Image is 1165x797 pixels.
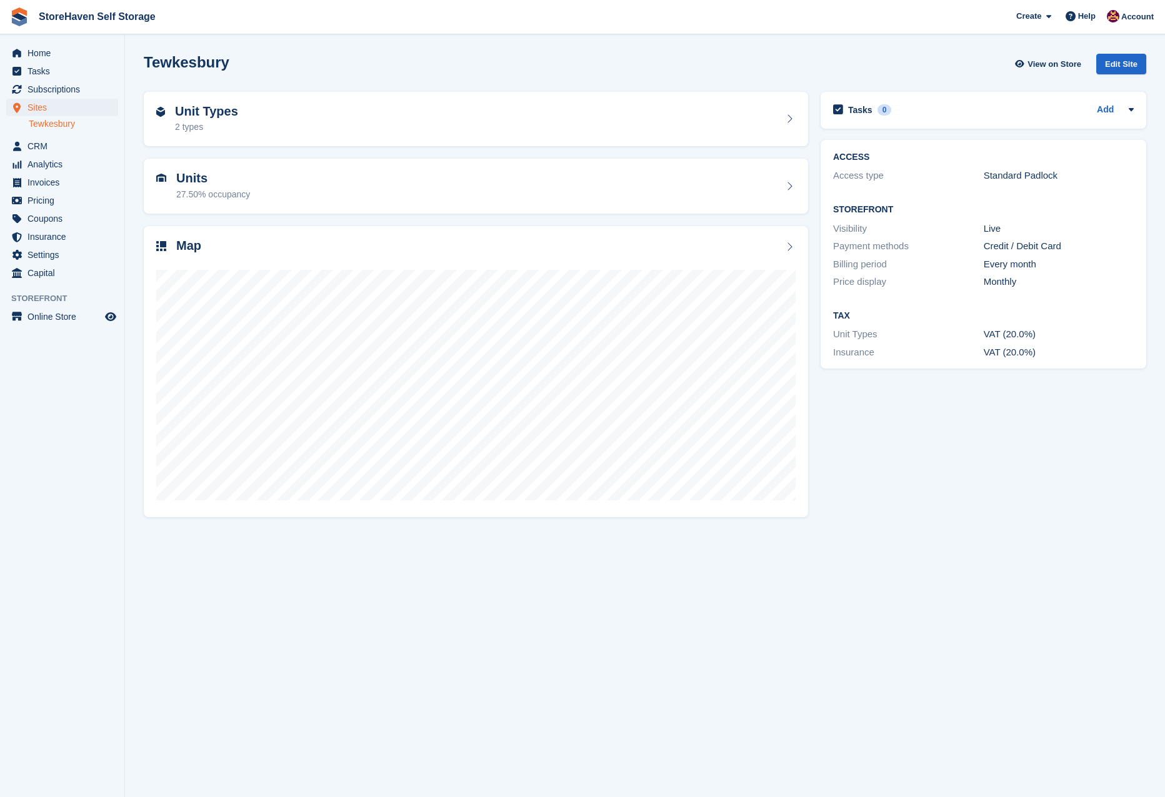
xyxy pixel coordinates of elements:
div: Access type [833,169,984,183]
span: Pricing [27,192,102,209]
span: Coupons [27,210,102,227]
span: Settings [27,246,102,264]
div: Payment methods [833,239,984,254]
span: Create [1016,10,1041,22]
div: Standard Padlock [984,169,1134,183]
div: Insurance [833,345,984,360]
span: Online Store [27,308,102,325]
a: View on Store [1013,54,1086,74]
a: Unit Types 2 types [144,92,808,147]
span: View on Store [1027,58,1081,71]
span: CRM [27,137,102,155]
a: menu [6,210,118,227]
span: Insurance [27,228,102,245]
div: Credit / Debit Card [984,239,1134,254]
span: Help [1078,10,1096,22]
h2: Tewkesbury [144,54,229,71]
h2: Units [176,171,250,186]
span: Tasks [27,62,102,80]
div: 0 [877,104,892,116]
a: Add [1097,103,1114,117]
a: menu [6,246,118,264]
a: menu [6,264,118,282]
img: unit-type-icn-2b2737a686de81e16bb02015468b77c625bbabd49415b5ef34ead5e3b44a266d.svg [156,107,165,117]
span: Sites [27,99,102,116]
span: Home [27,44,102,62]
a: Units 27.50% occupancy [144,159,808,214]
a: menu [6,44,118,62]
div: Live [984,222,1134,236]
h2: Map [176,239,201,253]
a: menu [6,81,118,98]
h2: Tax [833,311,1134,321]
a: menu [6,156,118,173]
a: StoreHaven Self Storage [34,6,161,27]
a: menu [6,137,118,155]
span: Analytics [27,156,102,173]
img: unit-icn-7be61d7bf1b0ce9d3e12c5938cc71ed9869f7b940bace4675aadf7bd6d80202e.svg [156,174,166,182]
div: 2 types [175,121,238,134]
h2: Unit Types [175,104,238,119]
span: Capital [27,264,102,282]
span: Storefront [11,292,124,305]
a: menu [6,174,118,191]
div: Price display [833,275,984,289]
span: Account [1121,11,1154,23]
div: Monthly [984,275,1134,289]
a: menu [6,308,118,325]
div: VAT (20.0%) [984,345,1134,360]
a: menu [6,192,118,209]
a: Map [144,226,808,518]
img: Daniel Brooks [1107,10,1119,22]
span: Subscriptions [27,81,102,98]
img: map-icn-33ee37083ee616e46c38cad1a60f524a97daa1e2b2c8c0bc3eb3415660979fc1.svg [156,241,166,251]
div: Edit Site [1096,54,1146,74]
span: Invoices [27,174,102,191]
div: VAT (20.0%) [984,327,1134,342]
a: menu [6,62,118,80]
h2: Tasks [848,104,872,116]
a: Tewkesbury [29,118,118,130]
a: Edit Site [1096,54,1146,79]
a: Preview store [103,309,118,324]
h2: Storefront [833,205,1134,215]
img: stora-icon-8386f47178a22dfd0bd8f6a31ec36ba5ce8667c1dd55bd0f319d3a0aa187defe.svg [10,7,29,26]
a: menu [6,228,118,245]
a: menu [6,99,118,116]
h2: ACCESS [833,152,1134,162]
div: Unit Types [833,327,984,342]
div: 27.50% occupancy [176,188,250,201]
div: Every month [984,257,1134,272]
div: Visibility [833,222,984,236]
div: Billing period [833,257,984,272]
